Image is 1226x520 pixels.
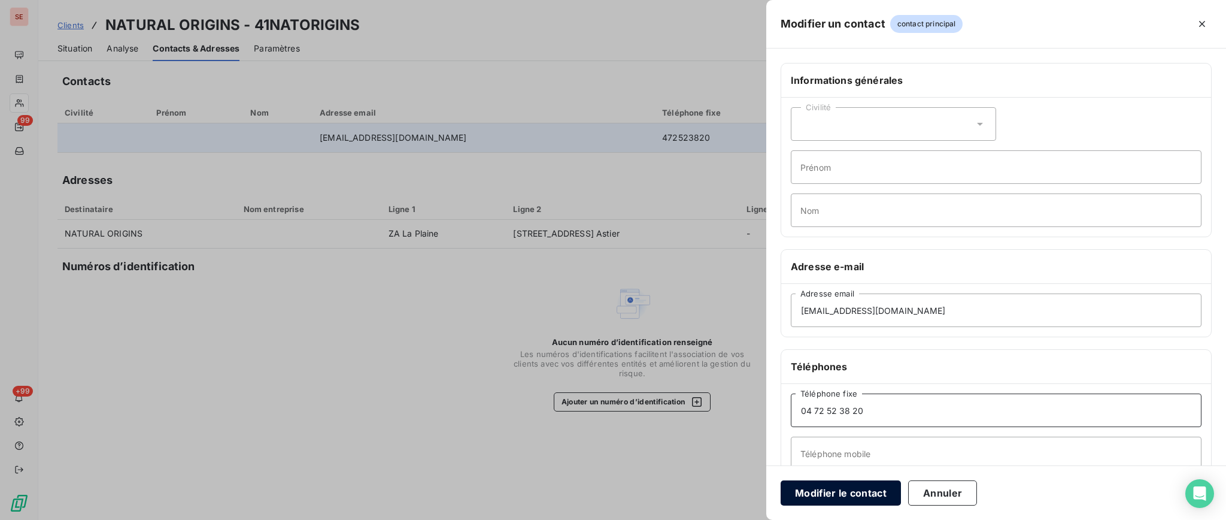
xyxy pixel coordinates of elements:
[791,150,1201,184] input: placeholder
[791,394,1201,427] input: placeholder
[791,194,1201,227] input: placeholder
[791,437,1201,470] input: placeholder
[791,294,1201,327] input: placeholder
[791,359,1201,374] h6: Téléphones
[781,480,901,506] button: Modifier le contact
[791,73,1201,87] h6: Informations générales
[781,16,885,32] h5: Modifier un contact
[890,15,963,33] span: contact principal
[791,259,1201,274] h6: Adresse e-mail
[1185,479,1214,508] div: Open Intercom Messenger
[908,480,977,506] button: Annuler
